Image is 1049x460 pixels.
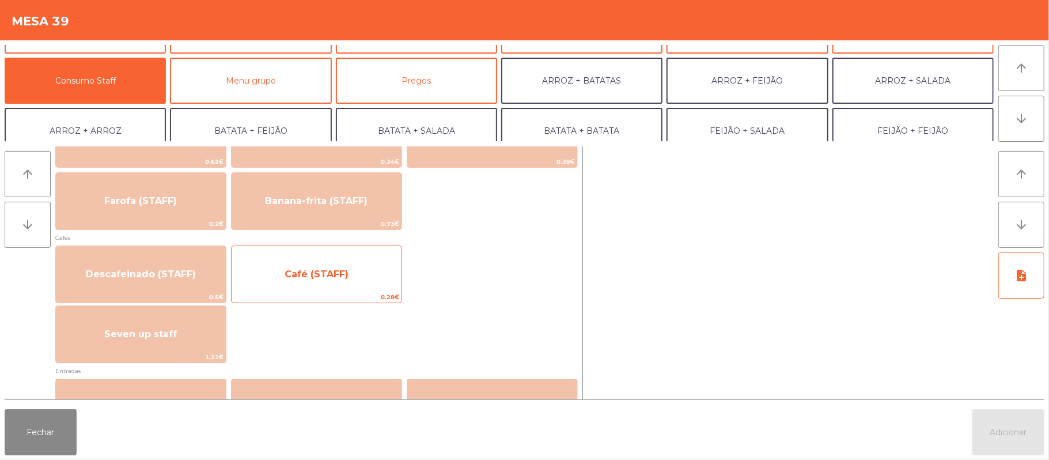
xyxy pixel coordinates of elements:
button: ARROZ + BATATAS [501,58,662,104]
button: Menu grupo [170,58,331,104]
span: 0.39€ [407,156,577,167]
button: BATATA + SALADA [336,108,497,154]
button: arrow_upward [5,151,51,197]
button: ARROZ + SALADA [832,58,994,104]
span: 0.28€ [232,292,402,303]
button: ARROZ + FEIJÃO [666,58,828,104]
span: 0.5€ [56,292,226,303]
span: Café (STAFF) [285,269,349,280]
i: arrow_upward [1014,167,1028,181]
button: BATATA + BATATA [501,108,662,154]
span: Entradas [55,365,578,376]
span: 0.73€ [232,218,402,229]
button: arrow_downward [998,202,1044,248]
i: note_add [1014,269,1028,282]
button: arrow_downward [5,202,51,248]
h4: Mesa 39 [12,13,69,30]
span: Seven up staff [104,329,177,340]
span: Cafes [55,232,578,243]
button: Fechar [5,409,77,455]
i: arrow_downward [1014,112,1028,126]
button: arrow_upward [998,151,1044,197]
button: FEIJÃO + FEIJÃO [832,108,994,154]
button: Consumo Staff [5,58,166,104]
i: arrow_downward [21,218,35,232]
span: Banana-frita (STAFF) [265,195,368,206]
i: arrow_upward [21,167,35,181]
i: arrow_upward [1014,61,1028,75]
i: arrow_downward [1014,218,1028,232]
span: 0.34€ [232,156,402,167]
button: ARROZ + ARROZ [5,108,166,154]
button: Pregos [336,58,497,104]
span: Descafeinado (STAFF) [86,269,196,280]
span: Farofa (STAFF) [104,195,177,206]
button: note_add [998,252,1044,299]
button: arrow_downward [998,96,1044,142]
span: 0.2€ [56,218,226,229]
span: 0.62€ [56,156,226,167]
button: BATATA + FEIJÃO [170,108,331,154]
button: arrow_upward [998,45,1044,91]
span: 1.11€ [56,352,226,363]
button: FEIJÃO + SALADA [666,108,828,154]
